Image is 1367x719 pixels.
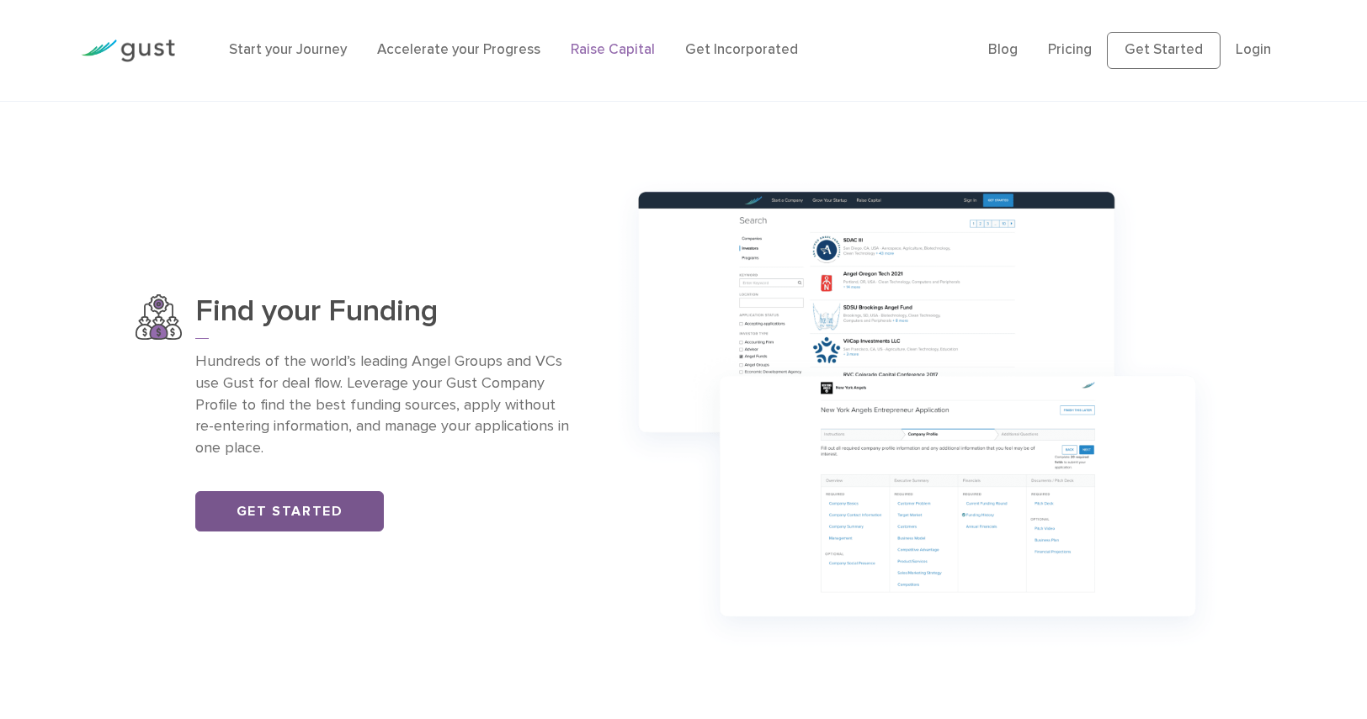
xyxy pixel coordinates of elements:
[988,41,1018,58] a: Blog
[1236,41,1271,58] a: Login
[229,41,347,58] a: Start your Journey
[195,491,384,531] a: Get Started
[685,41,798,58] a: Get Incorporated
[1048,41,1092,58] a: Pricing
[195,351,577,460] p: Hundreds of the world’s leading Angel Groups and VCs use Gust for deal flow. Leverage your Gust C...
[1107,32,1221,69] a: Get Started
[603,165,1231,660] img: Group 1147
[81,40,175,62] img: Gust Logo
[195,294,577,339] h3: Find your Funding
[136,294,182,341] img: Find Your Funding
[377,41,540,58] a: Accelerate your Progress
[571,41,655,58] a: Raise Capital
